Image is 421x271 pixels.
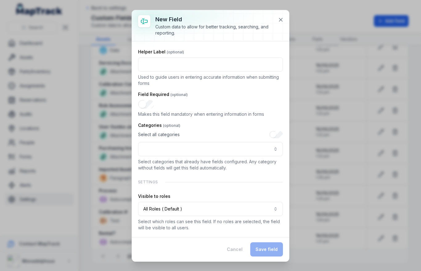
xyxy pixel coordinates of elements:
h3: New field [155,15,273,24]
label: Visible to roles [138,193,170,199]
span: Select all categories [138,131,180,138]
input: :r11:-form-item-label [138,100,154,109]
input: :r10:-form-item-label [138,57,283,72]
div: Custom data to allow for better tracking, searching, and reporting. [155,24,273,36]
p: Select which roles can see this field. If no roles are selected, the field will be visible to all... [138,219,283,231]
p: Used to guide users in entering accurate information when submitting forms [138,74,283,86]
label: Helper Label [138,49,184,55]
p: Makes this field mandatory when entering information in forms [138,111,283,117]
div: :r12:-form-item-label [138,131,283,156]
label: Categories [138,122,180,128]
button: All Roles ( Default ) [138,202,283,216]
div: Settings [138,176,283,188]
label: Field Required [138,91,188,98]
p: Select categories that already have fields configured. Any category without fields will get this ... [138,159,283,171]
